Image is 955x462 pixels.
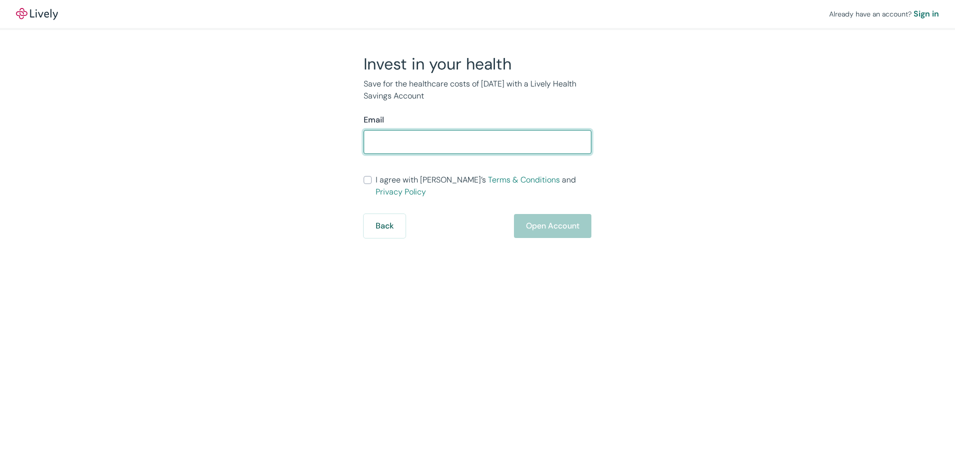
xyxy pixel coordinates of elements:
div: Already have an account? [829,8,939,20]
img: Lively [16,8,58,20]
span: I agree with [PERSON_NAME]’s and [376,174,591,198]
label: Email [364,114,384,126]
p: Save for the healthcare costs of [DATE] with a Lively Health Savings Account [364,78,591,102]
button: Back [364,214,406,238]
a: Sign in [914,8,939,20]
h2: Invest in your health [364,54,591,74]
a: Privacy Policy [376,186,426,197]
a: LivelyLively [16,8,58,20]
a: Terms & Conditions [488,174,560,185]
